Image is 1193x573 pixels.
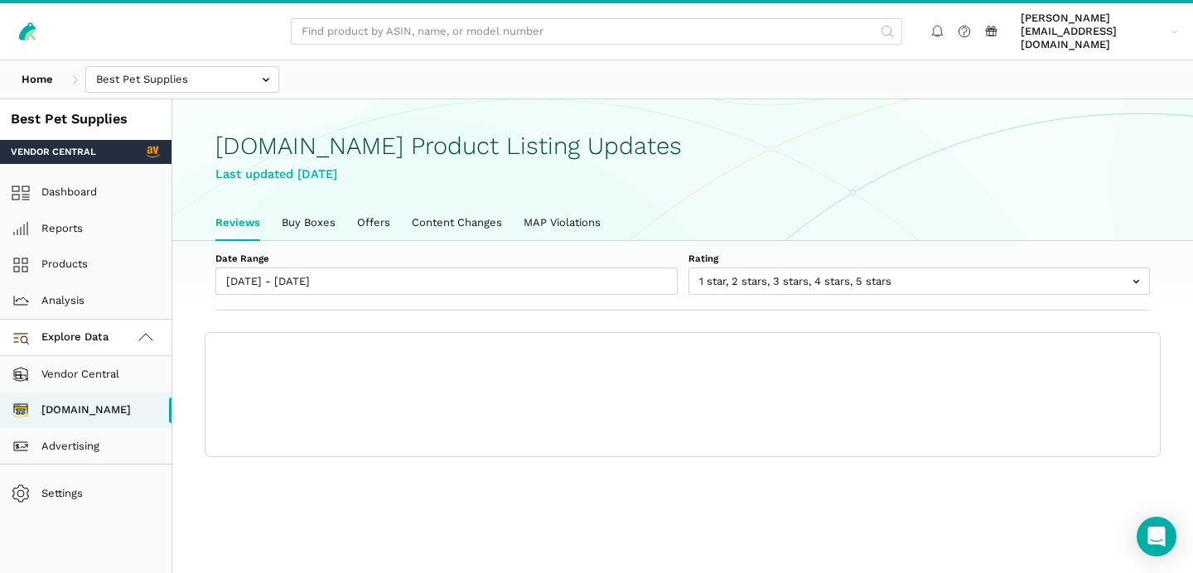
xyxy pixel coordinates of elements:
[513,205,611,240] a: MAP Violations
[688,252,1151,265] label: Rating
[1021,12,1166,52] span: [PERSON_NAME][EMAIL_ADDRESS][DOMAIN_NAME]
[11,66,64,94] a: Home
[215,165,1150,184] div: Last updated [DATE]
[215,132,1150,160] h1: [DOMAIN_NAME] Product Listing Updates
[1137,517,1176,556] div: Open Intercom Messenger
[346,205,401,240] a: Offers
[85,66,279,94] input: Best Pet Supplies
[11,145,96,158] span: Vendor Central
[215,252,678,265] label: Date Range
[11,110,161,129] div: Best Pet Supplies
[688,267,1151,295] input: 1 star, 2 stars, 3 stars, 4 stars, 5 stars
[401,205,513,240] a: Content Changes
[17,328,109,348] span: Explore Data
[271,205,346,240] a: Buy Boxes
[205,205,271,240] a: Reviews
[1016,9,1183,55] a: [PERSON_NAME][EMAIL_ADDRESS][DOMAIN_NAME]
[291,18,902,46] input: Find product by ASIN, name, or model number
